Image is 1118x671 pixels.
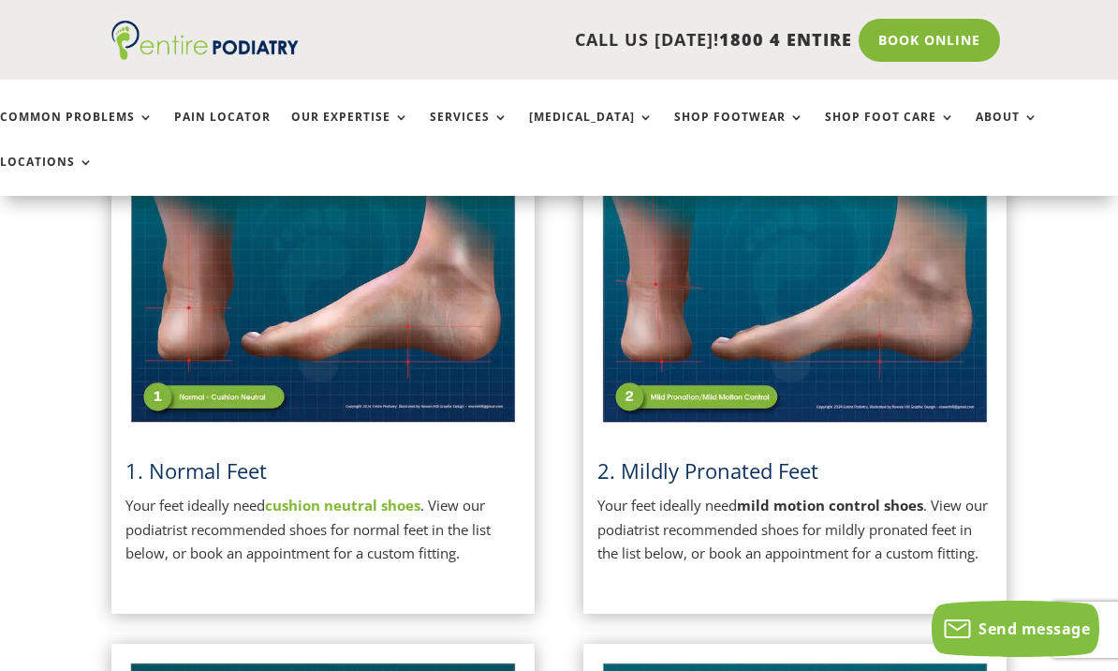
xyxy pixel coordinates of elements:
[719,28,852,51] span: 1800 4 ENTIRE
[597,494,992,566] p: Your feet ideally need . View our podiatrist recommended shoes for mildly pronated feet in the li...
[111,21,299,60] img: logo (1)
[737,496,923,514] strong: mild motion control shoes
[265,496,420,514] a: cushion neutral shoes
[529,111,654,151] a: [MEDICAL_DATA]
[174,111,271,151] a: Pain Locator
[597,150,992,428] img: Mildly Pronated Feet - View Podiatrist Recommended Mild Motion Control Shoes
[125,456,267,485] a: 1. Normal Feet
[932,601,1099,657] button: Send message
[597,456,818,485] span: 2. Mildly Pronated Feet
[291,111,409,151] a: Our Expertise
[825,111,955,151] a: Shop Foot Care
[310,28,851,52] p: CALL US [DATE]!
[111,45,299,64] a: Entire Podiatry
[674,111,804,151] a: Shop Footwear
[125,494,520,566] p: Your feet ideally need . View our podiatrist recommended shoes for normal feet in the list below,...
[978,619,1090,639] span: Send message
[125,150,520,428] img: Normal Feet - View Podiatrist Recommended Cushion Neutral Shoes
[976,111,1038,151] a: About
[430,111,508,151] a: Services
[859,19,1000,62] a: Book Online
